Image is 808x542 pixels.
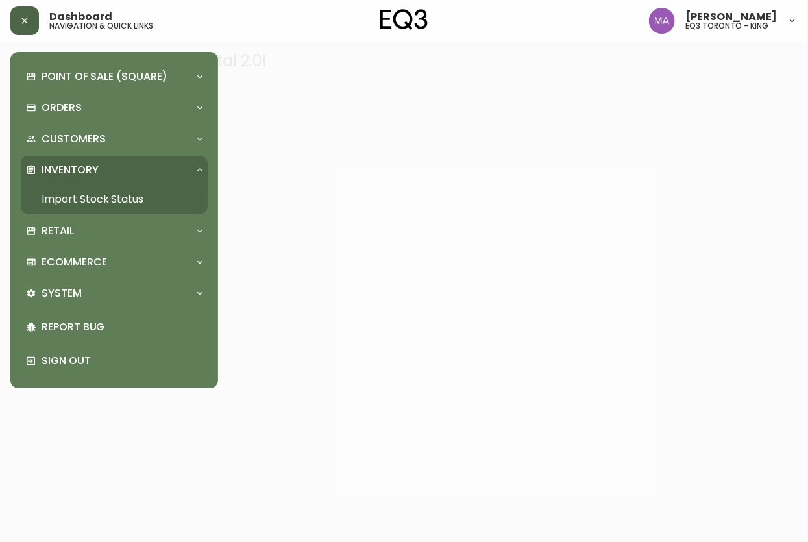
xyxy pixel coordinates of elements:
div: Sign Out [21,344,208,378]
img: logo [380,9,428,30]
p: Retail [42,224,74,238]
div: Point of Sale (Square) [21,62,208,91]
p: Customers [42,132,106,146]
p: Sign Out [42,354,202,368]
span: Dashboard [49,12,112,22]
p: Inventory [42,163,99,177]
p: System [42,286,82,301]
p: Ecommerce [42,255,107,269]
div: Report Bug [21,310,208,344]
span: [PERSON_NAME] [685,12,777,22]
img: 4f0989f25cbf85e7eb2537583095d61e [649,8,675,34]
h5: eq3 toronto - king [685,22,768,30]
p: Orders [42,101,82,115]
h5: navigation & quick links [49,22,153,30]
div: Customers [21,125,208,153]
div: Orders [21,93,208,122]
p: Report Bug [42,320,202,334]
div: Inventory [21,156,208,184]
p: Point of Sale (Square) [42,69,167,84]
div: Retail [21,217,208,245]
div: System [21,279,208,308]
a: Import Stock Status [21,184,208,214]
div: Ecommerce [21,248,208,277]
